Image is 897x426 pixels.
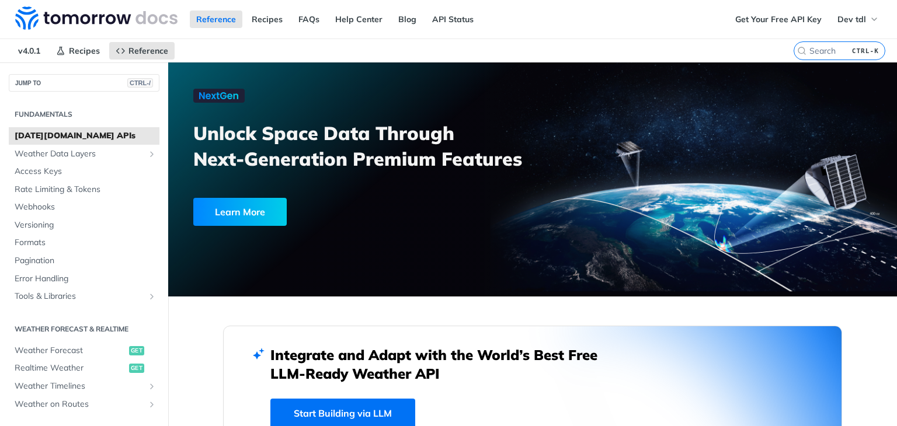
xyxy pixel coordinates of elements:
div: Learn More [193,198,287,226]
a: Webhooks [9,198,159,216]
span: Formats [15,237,157,249]
span: Realtime Weather [15,362,126,374]
a: Learn More [193,198,475,226]
a: Recipes [245,11,289,28]
span: Webhooks [15,201,157,213]
span: v4.0.1 [12,42,47,60]
a: Rate Limiting & Tokens [9,181,159,198]
a: Recipes [50,42,106,60]
a: Access Keys [9,163,159,180]
a: Realtime Weatherget [9,359,159,377]
h2: Fundamentals [9,109,159,120]
a: Formats [9,234,159,252]
span: Tools & Libraries [15,291,144,302]
span: Weather on Routes [15,399,144,410]
a: Versioning [9,217,159,234]
a: API Status [426,11,480,28]
button: Dev tdl [831,11,885,28]
span: Reference [128,46,168,56]
span: get [129,364,144,373]
span: Pagination [15,255,157,267]
a: Blog [392,11,423,28]
span: Weather Forecast [15,345,126,357]
span: Recipes [69,46,100,56]
span: get [129,346,144,355]
img: NextGen [193,89,245,103]
svg: Search [797,46,806,55]
a: FAQs [292,11,326,28]
a: Pagination [9,252,159,270]
a: [DATE][DOMAIN_NAME] APIs [9,127,159,145]
span: Dev tdl [837,14,866,25]
a: Weather Forecastget [9,342,159,359]
button: Show subpages for Tools & Libraries [147,292,157,301]
a: Weather TimelinesShow subpages for Weather Timelines [9,378,159,395]
span: [DATE][DOMAIN_NAME] APIs [15,130,157,142]
span: Rate Limiting & Tokens [15,184,157,195]
span: CTRL-/ [127,78,153,88]
span: Weather Data Layers [15,148,144,160]
a: Tools & LibrariesShow subpages for Tools & Libraries [9,288,159,305]
a: Help Center [329,11,389,28]
button: JUMP TOCTRL-/ [9,74,159,92]
img: Tomorrow.io Weather API Docs [15,6,178,30]
span: Access Keys [15,166,157,177]
a: Reference [190,11,242,28]
h2: Integrate and Adapt with the World’s Best Free LLM-Ready Weather API [270,345,615,383]
button: Show subpages for Weather Timelines [147,382,157,391]
button: Show subpages for Weather on Routes [147,400,157,409]
h3: Unlock Space Data Through Next-Generation Premium Features [193,120,545,172]
span: Weather Timelines [15,380,144,392]
span: Versioning [15,219,157,231]
a: Weather Data LayersShow subpages for Weather Data Layers [9,145,159,163]
kbd: CTRL-K [849,45,882,57]
button: Show subpages for Weather Data Layers [147,149,157,159]
a: Get Your Free API Key [729,11,828,28]
a: Error Handling [9,270,159,288]
span: Error Handling [15,273,157,285]
h2: Weather Forecast & realtime [9,324,159,334]
a: Weather on RoutesShow subpages for Weather on Routes [9,396,159,413]
a: Reference [109,42,175,60]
